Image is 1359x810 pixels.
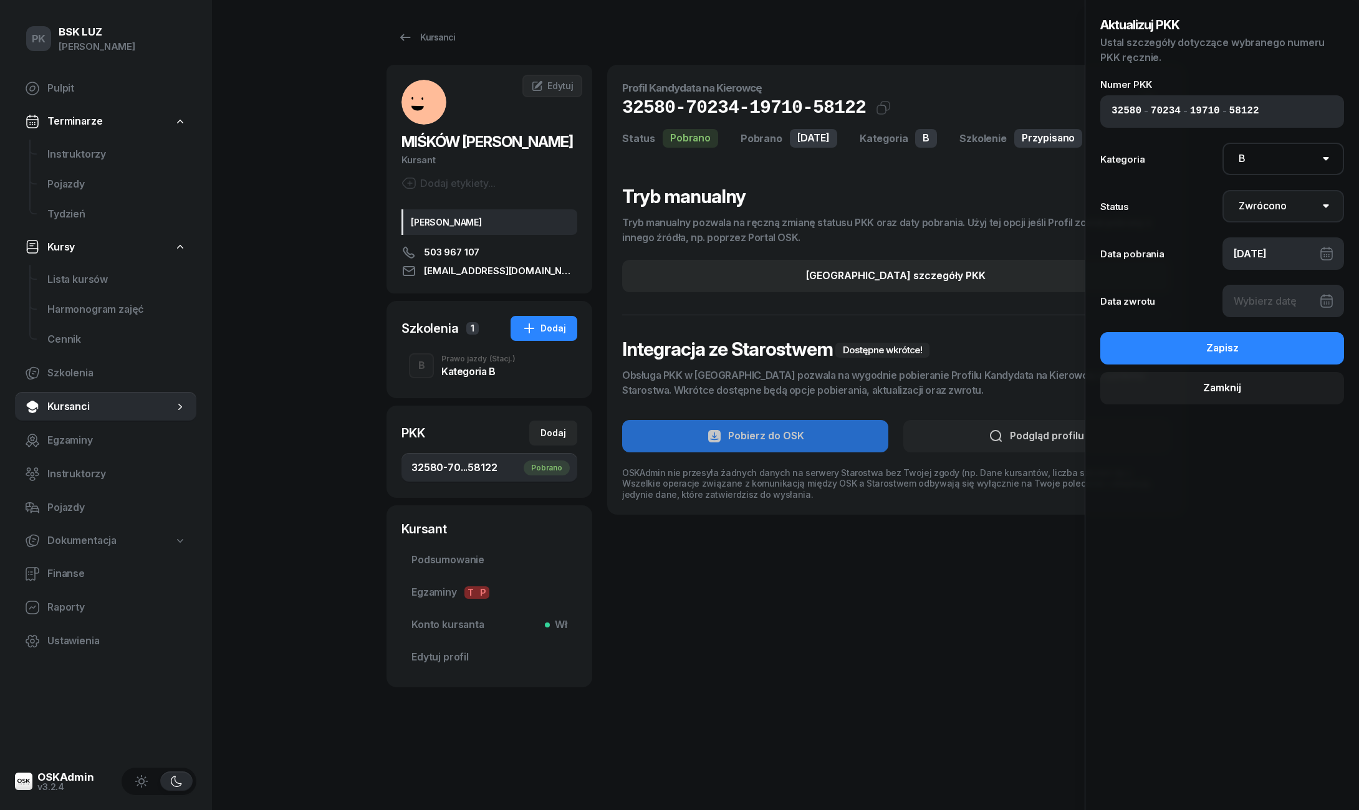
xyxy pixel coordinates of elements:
a: Ustawienia [15,626,196,656]
a: Cennik [37,325,196,355]
span: Finanse [47,566,186,582]
a: Instruktorzy [37,140,196,169]
span: [EMAIL_ADDRESS][DOMAIN_NAME] [424,264,577,279]
div: [PERSON_NAME] [401,209,577,235]
input: 00000 [1112,103,1141,120]
p: OSKAdmin nie przesyła żadnych danych na serwery Starostwa bez Twojej zgody (np. Dane kursantów, l... [622,467,1169,500]
div: Szkolenia [401,320,459,337]
span: Tydzień [47,206,186,222]
div: Pobrano [524,460,570,475]
button: B [409,353,434,378]
span: MIŚKÓW [PERSON_NAME] [401,133,573,151]
span: Harmonogram zajęć [47,302,186,318]
a: Tydzień [37,199,196,229]
div: Dodaj [522,321,566,336]
a: [EMAIL_ADDRESS][DOMAIN_NAME] [401,264,577,279]
span: Instruktorzy [47,146,186,163]
a: 32580-70...58122Pobrano [401,453,577,483]
span: - [1144,103,1148,120]
a: Kursy [15,233,196,262]
div: v3.2.4 [37,783,94,791]
span: Kursanci [47,399,174,415]
div: Kursant [401,520,577,538]
span: Lista kursów [47,272,186,288]
a: Edytuj [522,75,582,97]
span: Egzaminy [47,432,186,449]
span: Kursy [47,239,75,255]
button: BPrawo jazdy(Stacj.)Kategoria B [401,348,577,383]
div: OSKAdmin [37,772,94,783]
a: Konto kursantaWł [401,610,577,640]
a: Kursanci [15,392,196,422]
div: Pobrano [741,131,782,146]
span: PK [32,34,46,44]
div: [PERSON_NAME] [59,39,135,55]
span: (Stacj.) [489,355,516,363]
a: Podsumowanie [401,545,577,575]
div: Status [622,131,655,146]
a: Edytuj profil [401,642,577,672]
h1: Tryb manualny [622,185,1169,207]
a: Pulpit [15,74,196,103]
span: Cennik [47,331,186,348]
span: Podsumowanie [411,552,567,568]
span: Pojazdy [47,176,186,193]
div: Prawo jazdy [441,355,516,363]
span: Dokumentacja [47,533,117,549]
div: Kursanci [398,30,455,45]
a: Kursanci [387,25,466,50]
img: logo-xs@2x.png [15,773,32,790]
span: Konto kursanta [411,617,567,633]
span: Egzaminy [411,584,567,601]
div: Kursant [401,152,577,168]
span: Wł [550,617,567,633]
div: B [915,129,937,148]
a: Pojazdy [15,493,196,523]
span: Pulpit [47,80,186,97]
a: Szkolenia [15,358,196,388]
span: Instruktorzy [47,466,186,482]
button: Dodaj [529,421,577,445]
h1: Integracja ze Starostwem [622,338,1169,360]
div: Przypisano [1014,129,1082,148]
a: Lista kursów [37,265,196,295]
button: [GEOGRAPHIC_DATA] szczegóły PKK [622,260,1169,292]
div: BSK LUZ [59,27,135,37]
div: Pobrano [663,129,718,148]
div: B [413,355,430,376]
h1: 32580-70234-19710-58122 [622,97,866,119]
div: Dostępne wkrótce! [835,343,929,358]
h3: Aktualizuj PKK [1100,15,1344,35]
span: Raporty [47,599,186,616]
span: Ustawienia [47,633,186,649]
a: Raporty [15,593,196,622]
span: [DATE] [797,130,830,146]
span: T [464,586,477,599]
input: 00000 [1151,103,1181,120]
a: 503 967 107 [401,245,577,260]
span: Pojazdy [47,500,186,516]
a: Egzaminy [15,426,196,455]
div: [GEOGRAPHIC_DATA] szczegóły PKK [806,268,986,284]
a: Pojazdy [37,169,196,199]
a: Dokumentacja [15,526,196,555]
a: Instruktorzy [15,459,196,489]
div: Szkolenie [959,131,1007,146]
span: Edytuj [547,80,574,91]
span: Szkolenia [47,365,186,381]
a: Terminarze [15,107,196,136]
h4: Profil Kandydata na Kierowcę [622,80,1169,97]
span: Terminarze [47,113,102,130]
span: Edytuj profil [411,649,567,665]
span: - [1183,103,1188,120]
span: 503 967 107 [424,245,479,260]
button: Dodaj [511,316,577,341]
a: Harmonogram zajęć [37,295,196,325]
button: Dodaj etykiety... [401,176,496,191]
p: Obsługa PKK w [GEOGRAPHIC_DATA] pozwala na wygodnie pobieranie Profilu Kandydata na Kierowcę z sy... [622,368,1169,398]
a: Finanse [15,559,196,589]
div: Dodaj [540,426,566,441]
span: P [477,586,489,599]
div: Kategoria B [441,366,516,376]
